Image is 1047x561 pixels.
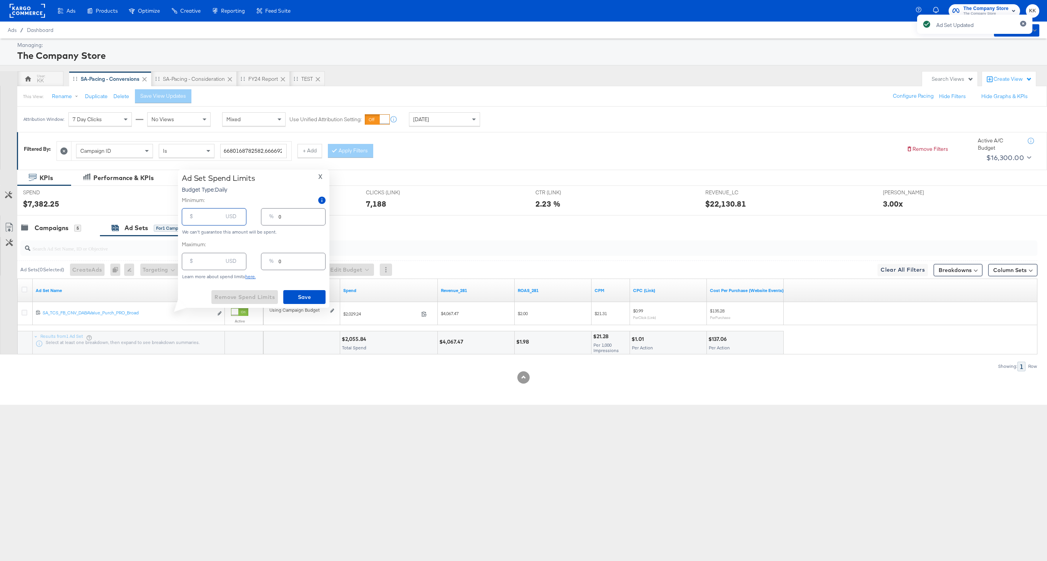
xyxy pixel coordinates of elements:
[35,224,68,232] div: Campaigns
[709,345,730,351] span: Per Action
[705,198,746,209] div: $22,130.81
[366,189,424,196] span: CLICKS (LINK)
[23,198,59,209] div: $7,382.25
[110,264,124,276] div: 0
[297,144,322,158] button: + Add
[269,307,328,313] div: Using Campaign Budget
[66,8,75,14] span: Ads
[245,274,256,279] a: here.
[1029,7,1036,15] span: KK
[36,287,222,294] a: Your Ad Set name.
[241,77,245,81] div: Drag to reorder tab
[883,198,903,209] div: 3.00x
[113,93,129,100] button: Delete
[265,8,291,14] span: Feed Suite
[74,225,81,232] div: 5
[85,93,108,100] button: Duplicate
[154,225,189,232] div: for 1 Campaign
[439,338,465,346] div: $4,067.47
[535,189,593,196] span: CTR (LINK)
[936,22,974,29] div: Ad Set Updated
[535,198,560,209] div: 2.23 %
[223,211,239,225] div: USD
[138,8,160,14] span: Optimize
[151,116,174,123] span: No Views
[286,292,322,302] span: Save
[883,189,941,196] span: [PERSON_NAME]
[163,75,225,83] div: SA-Pacing - Consideration
[20,266,64,273] div: Ad Sets ( 0 Selected)
[182,197,205,204] label: Minimum:
[318,171,322,182] span: X
[23,189,81,196] span: SPEND
[221,8,245,14] span: Reporting
[710,308,725,314] span: $135.28
[632,345,653,351] span: Per Action
[949,4,1020,18] button: The Company StoreThe Company Store
[23,93,43,100] div: This View:
[963,5,1009,13] span: The Company Store
[40,174,53,182] div: KPIs
[182,229,326,235] div: We can't guarantee this amount will be spent.
[315,174,326,179] button: X
[248,75,278,83] div: FY24 Report
[8,27,17,33] span: Ads
[343,311,418,317] span: $2,029.24
[343,287,435,294] a: The total amount spent to date.
[595,287,627,294] a: The average cost you've paid to have 1,000 impressions of your ad.
[37,77,44,84] div: KK
[24,145,51,153] div: Filtered By:
[593,342,619,353] span: Per 1,000 Impressions
[182,185,255,193] p: Budget Type: Daily
[125,224,148,232] div: Ad Sets
[887,89,939,103] button: Configure Pacing
[441,287,512,294] a: Revenue_281
[182,241,326,248] label: Maximum:
[518,287,588,294] a: ROAS_281
[342,345,366,351] span: Total Spend
[294,77,298,81] div: Drag to reorder tab
[187,211,196,225] div: $
[93,174,154,182] div: Performance & KPIs
[593,333,611,340] div: $21.28
[705,189,763,196] span: REVENUE_LC
[633,287,704,294] a: The average cost for each link click you've received from your ad.
[23,117,65,122] div: Attribution Window:
[17,42,1037,49] div: Managing:
[231,319,248,324] label: Active
[518,311,528,316] span: $2.00
[710,287,784,294] a: The average cost for each purchase tracked by your Custom Audience pixel on your website after pe...
[182,274,326,279] div: Learn more about spend limits
[30,238,942,253] input: Search Ad Set Name, ID or Objective
[366,198,386,209] div: 7,188
[710,315,730,320] sub: Per Purchase
[80,147,111,154] span: Campaign ID
[881,265,925,275] span: Clear All Filters
[413,116,429,123] span: [DATE]
[283,290,326,304] button: Save
[595,311,607,316] span: $21.31
[17,27,27,33] span: /
[43,310,213,318] a: SA_TCS_FB_CNV_DABAValue_Purch_PRO_Broad
[47,90,86,104] button: Rename
[289,116,362,123] label: Use Unified Attribution Setting:
[301,75,313,83] div: TEST
[163,147,167,154] span: Is
[226,116,241,123] span: Mixed
[81,75,140,83] div: SA-Pacing - Conversions
[708,336,729,343] div: $137.06
[632,336,646,343] div: $1.01
[73,116,102,123] span: 7 Day Clicks
[187,256,196,270] div: $
[906,145,948,153] button: Remove Filters
[27,27,53,33] a: Dashboard
[633,315,656,320] sub: Per Click (Link)
[516,338,531,346] div: $1.98
[180,8,201,14] span: Creative
[266,256,277,270] div: %
[96,8,118,14] span: Products
[877,264,928,276] button: Clear All Filters
[182,174,255,183] div: Ad Set Spend Limits
[633,308,643,314] span: $0.99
